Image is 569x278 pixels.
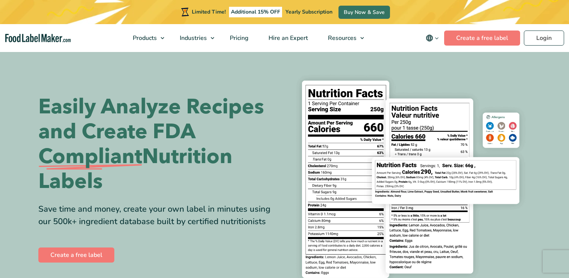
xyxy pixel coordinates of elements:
a: Resources [318,24,368,52]
span: Pricing [228,34,249,42]
span: Hire an Expert [266,34,309,42]
a: Login [524,31,564,46]
span: Compliant [38,144,142,169]
a: Hire an Expert [259,24,316,52]
a: Products [123,24,168,52]
a: Create a free label [38,247,114,263]
div: Save time and money, create your own label in minutes using our 500k+ ingredient database built b... [38,203,279,228]
a: Buy Now & Save [338,6,390,19]
span: Yearly Subscription [285,8,332,15]
span: Limited Time! [192,8,226,15]
a: Industries [170,24,218,52]
span: Industries [178,34,208,42]
span: Additional 15% OFF [229,7,282,17]
a: Pricing [220,24,257,52]
a: Create a free label [444,31,520,46]
span: Products [130,34,158,42]
span: Resources [326,34,357,42]
h1: Easily Analyze Recipes and Create FDA Nutrition Labels [38,95,279,194]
